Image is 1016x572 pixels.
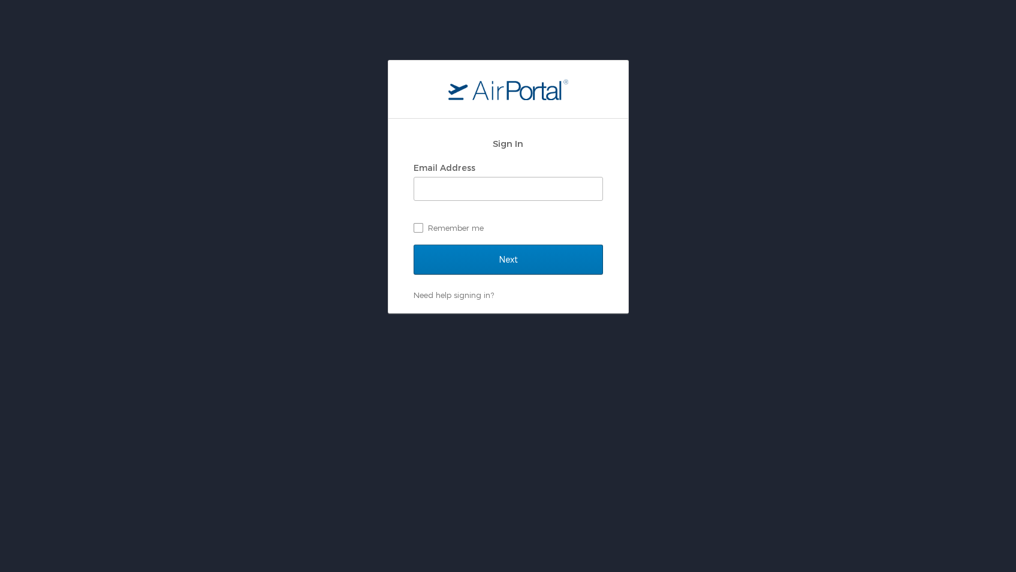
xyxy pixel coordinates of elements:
a: Need help signing in? [414,290,494,300]
label: Remember me [414,219,603,237]
input: Next [414,245,603,275]
h2: Sign In [414,137,603,150]
label: Email Address [414,162,475,173]
img: logo [448,79,568,100]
